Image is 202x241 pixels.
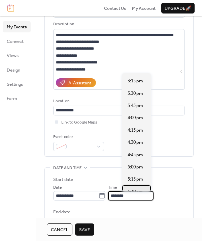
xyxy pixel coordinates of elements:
[75,223,94,236] button: Save
[3,50,31,61] a: Views
[3,21,31,32] a: My Events
[132,5,156,12] span: My Account
[104,5,126,12] span: Contact Us
[7,24,27,30] span: My Events
[3,93,31,104] a: Form
[53,176,73,183] div: Start date
[128,127,143,134] span: 4:15 pm
[128,188,143,195] span: 5:30 pm
[51,226,68,233] span: Cancel
[53,98,183,105] div: Location
[108,217,117,224] span: Time
[132,5,156,11] a: My Account
[7,81,23,88] span: Settings
[53,134,103,140] div: Event color
[3,79,31,89] a: Settings
[53,217,62,224] span: Date
[128,102,143,109] span: 3:45 pm
[53,209,70,215] div: End date
[128,176,143,183] span: 5:15 pm
[7,4,14,12] img: logo
[7,67,20,74] span: Design
[79,226,90,233] span: Save
[68,80,91,86] div: AI Assistant
[61,119,97,126] span: Link to Google Maps
[7,52,19,59] span: Views
[47,223,72,236] button: Cancel
[161,3,195,14] button: Upgrade🚀
[3,36,31,47] a: Connect
[128,78,143,84] span: 3:15 pm
[128,139,143,146] span: 4:30 pm
[56,78,96,87] button: AI Assistant
[53,165,82,171] span: Date and time
[53,184,62,191] span: Date
[104,5,126,11] a: Contact Us
[128,152,143,158] span: 4:45 pm
[128,114,143,121] span: 4:00 pm
[108,184,117,191] span: Time
[53,21,183,28] div: Description
[7,38,24,45] span: Connect
[128,164,143,170] span: 5:00 pm
[165,5,191,12] span: Upgrade 🚀
[128,90,143,97] span: 3:30 pm
[3,64,31,75] a: Design
[7,95,17,102] span: Form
